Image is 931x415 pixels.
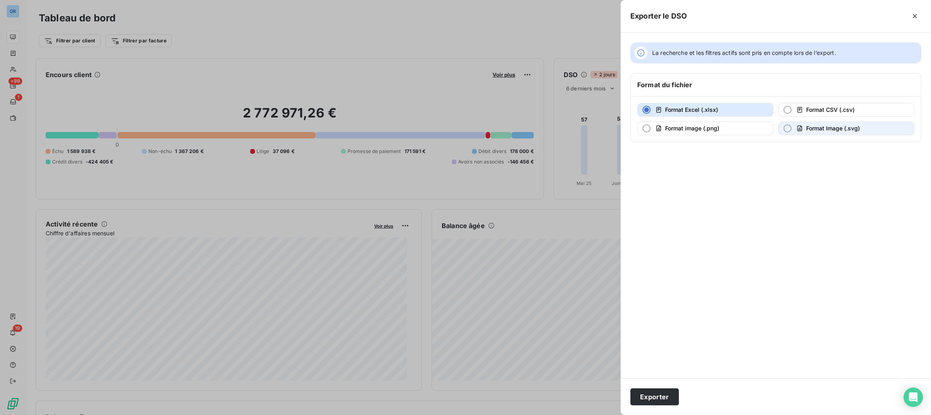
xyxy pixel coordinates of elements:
button: Format Excel (.xlsx) [637,103,773,117]
span: Format Image (.svg) [806,125,860,132]
button: Format Image (.svg) [778,122,914,135]
h5: Exporter le DSO [630,10,687,22]
button: Exporter [630,388,679,405]
span: Format Excel (.xlsx) [665,106,718,113]
span: Format CSV (.csv) [806,106,855,113]
button: Format CSV (.csv) [778,103,914,117]
button: Format image (.png) [637,122,773,135]
div: Open Intercom Messenger [904,388,923,407]
h6: Format du fichier [637,80,693,90]
span: Format image (.png) [665,125,719,132]
span: La recherche et les filtres actifs sont pris en compte lors de l’export. [652,49,836,57]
